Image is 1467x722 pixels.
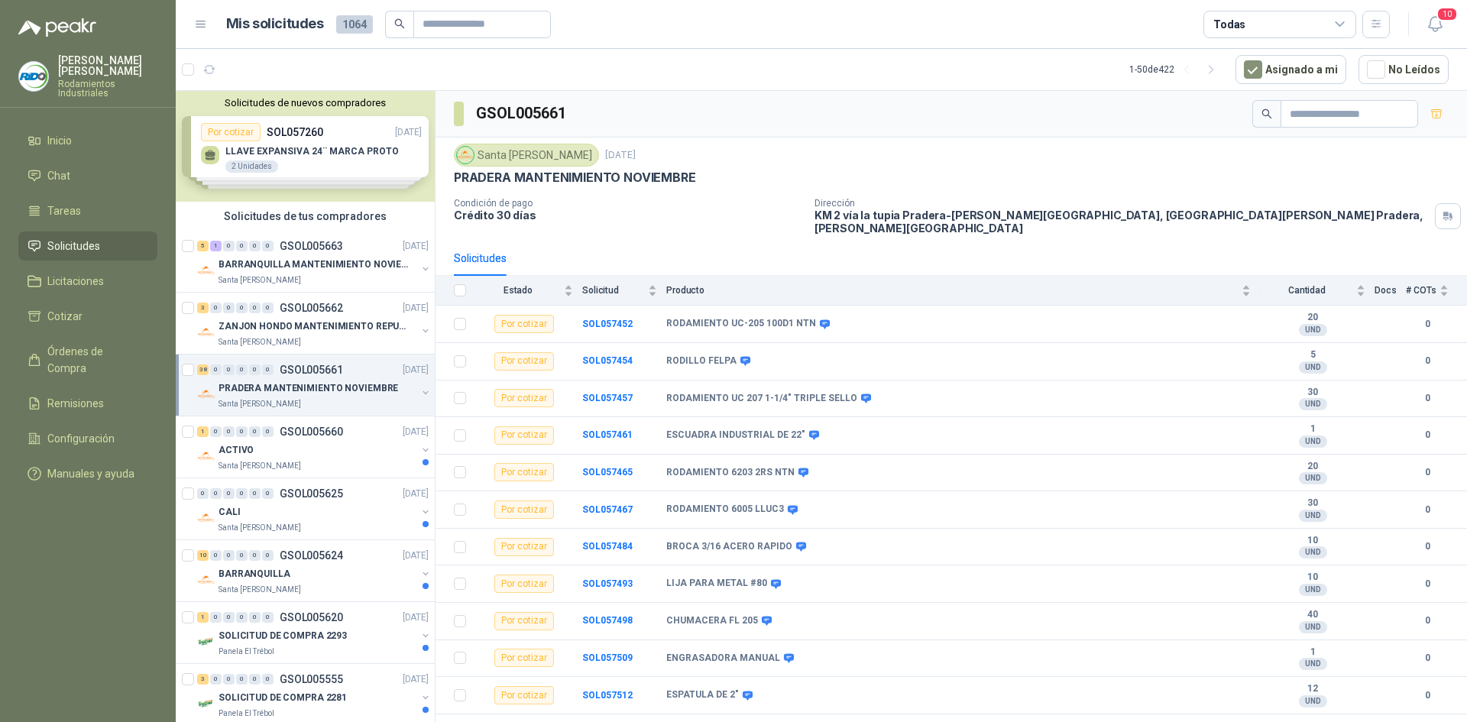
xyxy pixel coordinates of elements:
[666,276,1260,306] th: Producto
[280,426,343,437] p: GSOL005660
[494,352,554,371] div: Por cotizar
[197,484,432,533] a: 0 0 0 0 0 0 GSOL005625[DATE] Company LogoCALISanta [PERSON_NAME]
[182,97,429,108] button: Solicitudes de nuevos compradores
[219,567,290,581] p: BARRANQUILLA
[582,467,633,478] a: SOL057465
[219,335,301,348] p: Santa [PERSON_NAME]
[1406,651,1449,665] b: 0
[210,364,222,375] div: 0
[1260,683,1365,695] b: 12
[223,303,235,313] div: 0
[262,612,274,623] div: 0
[454,250,507,267] div: Solicitudes
[219,257,409,272] p: BARRANQUILLA MANTENIMIENTO NOVIEMBRE
[210,426,222,437] div: 0
[197,488,209,499] div: 0
[197,364,209,375] div: 38
[197,571,215,589] img: Company Logo
[582,319,633,329] a: SOL057452
[280,550,343,561] p: GSOL005624
[1260,276,1375,306] th: Cantidad
[18,302,157,331] a: Cotizar
[582,429,633,440] b: SOL057461
[18,126,157,155] a: Inicio
[1260,497,1365,510] b: 30
[280,303,343,313] p: GSOL005662
[197,633,215,651] img: Company Logo
[280,241,343,251] p: GSOL005663
[176,91,435,202] div: Solicitudes de nuevos compradoresPor cotizarSOL057260[DATE] LLAVE EXPANSIVA 24¨ MARCA PROTO2 Unid...
[1261,108,1272,119] span: search
[219,274,301,286] p: Santa [PERSON_NAME]
[1260,571,1365,584] b: 10
[1406,614,1449,628] b: 0
[1260,312,1365,324] b: 20
[249,488,261,499] div: 0
[197,361,432,410] a: 38 0 0 0 0 0 GSOL005661[DATE] Company LogoPRADERA MANTENIMIENTO NOVIEMBRESanta [PERSON_NAME]
[582,690,633,701] a: SOL057512
[1299,584,1327,596] div: UND
[1235,55,1346,84] button: Asignado a mi
[666,355,737,367] b: RODILLO FELPA
[1129,57,1223,82] div: 1 - 50 de 422
[176,202,435,231] div: Solicitudes de tus compradores
[494,575,554,593] div: Por cotizar
[1406,503,1449,517] b: 0
[58,79,157,98] p: Rodamientos Industriales
[47,343,143,377] span: Órdenes de Compra
[197,323,215,342] img: Company Logo
[1260,285,1353,296] span: Cantidad
[454,209,802,222] p: Crédito 30 días
[249,303,261,313] div: 0
[457,147,474,164] img: Company Logo
[582,615,633,626] a: SOL057498
[47,167,70,184] span: Chat
[403,672,429,687] p: [DATE]
[18,196,157,225] a: Tareas
[210,674,222,685] div: 0
[223,364,235,375] div: 0
[197,426,209,437] div: 1
[280,612,343,623] p: GSOL005620
[666,541,792,553] b: BROCA 3/16 ACERO RAPIDO
[582,355,633,366] a: SOL057454
[197,447,215,465] img: Company Logo
[262,550,274,561] div: 0
[219,443,254,458] p: ACTIVO
[1299,510,1327,522] div: UND
[494,500,554,519] div: Por cotizar
[582,578,633,589] b: SOL057493
[210,612,222,623] div: 0
[476,102,568,125] h3: GSOL005661
[394,18,405,29] span: search
[1260,461,1365,473] b: 20
[666,467,795,479] b: RODAMIENTO 6203 2RS NTN
[666,285,1239,296] span: Producto
[403,301,429,316] p: [DATE]
[18,231,157,261] a: Solicitudes
[236,241,248,251] div: 0
[1260,646,1365,659] b: 1
[666,615,758,627] b: CHUMACERA FL 205
[223,426,235,437] div: 0
[262,426,274,437] div: 0
[666,652,780,665] b: ENGRASADORA MANUAL
[47,238,100,254] span: Solicitudes
[249,550,261,561] div: 0
[475,285,561,296] span: Estado
[582,276,666,306] th: Solicitud
[1299,658,1327,670] div: UND
[494,463,554,481] div: Por cotizar
[262,488,274,499] div: 0
[582,393,633,403] b: SOL057457
[19,62,48,91] img: Company Logo
[666,318,816,330] b: RODAMIENTO UC-205 100D1 NTN
[223,674,235,685] div: 0
[219,521,301,533] p: Santa [PERSON_NAME]
[582,541,633,552] a: SOL057484
[18,161,157,190] a: Chat
[219,319,409,334] p: ZANJON HONDO MANTENIMIENTO REPUESTOS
